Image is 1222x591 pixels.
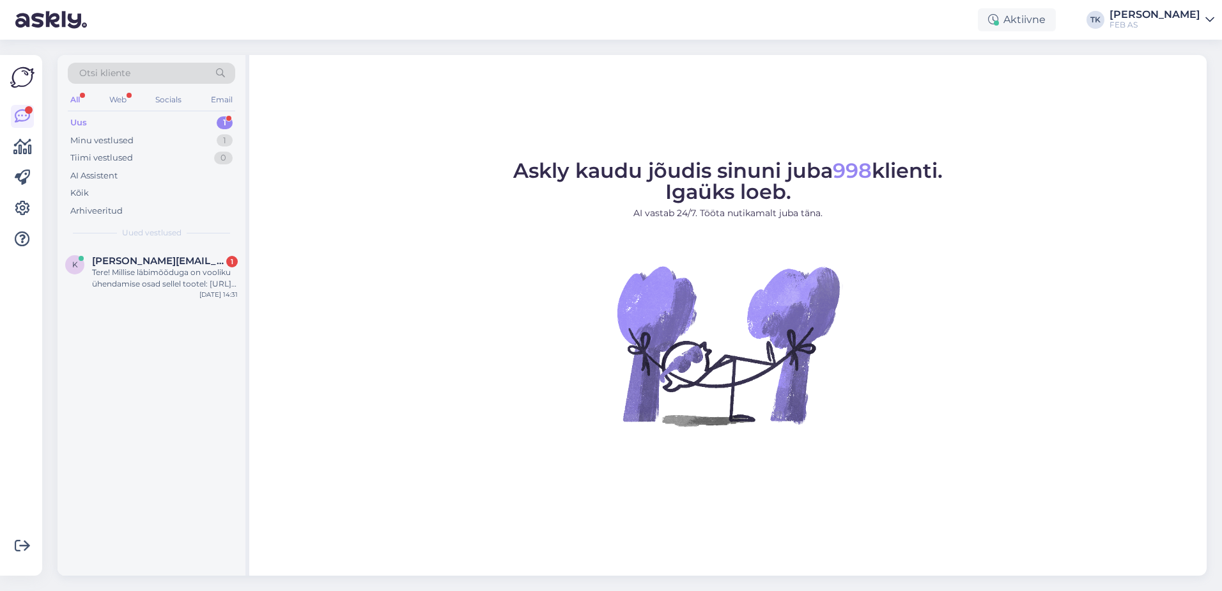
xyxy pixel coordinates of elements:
[214,152,233,164] div: 0
[199,290,238,299] div: [DATE] 14:31
[217,116,233,129] div: 1
[1087,11,1104,29] div: TK
[1110,10,1200,20] div: [PERSON_NAME]
[217,134,233,147] div: 1
[833,158,872,183] span: 998
[513,158,943,204] span: Askly kaudu jõudis sinuni juba klienti. Igaüks loeb.
[208,91,235,108] div: Email
[72,260,78,269] span: k
[153,91,184,108] div: Socials
[70,205,123,217] div: Arhiveeritud
[70,116,87,129] div: Uus
[513,207,943,220] p: AI vastab 24/7. Tööta nutikamalt juba täna.
[613,230,843,461] img: No Chat active
[10,65,35,90] img: Askly Logo
[68,91,82,108] div: All
[70,187,89,200] div: Kõik
[79,67,130,80] span: Otsi kliente
[70,169,118,182] div: AI Assistent
[70,152,133,164] div: Tiimi vestlused
[70,134,134,147] div: Minu vestlused
[978,8,1056,31] div: Aktiivne
[1110,10,1214,30] a: [PERSON_NAME]FEB AS
[1110,20,1200,30] div: FEB AS
[107,91,129,108] div: Web
[226,256,238,267] div: 1
[122,227,182,239] span: Uued vestlused
[92,255,225,267] span: kristi.laur@mail.ee
[92,267,238,290] div: Tere! Millise läbimõõduga on vooliku ühendamise osad sellel tootel: [URL][DOMAIN_NAME]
